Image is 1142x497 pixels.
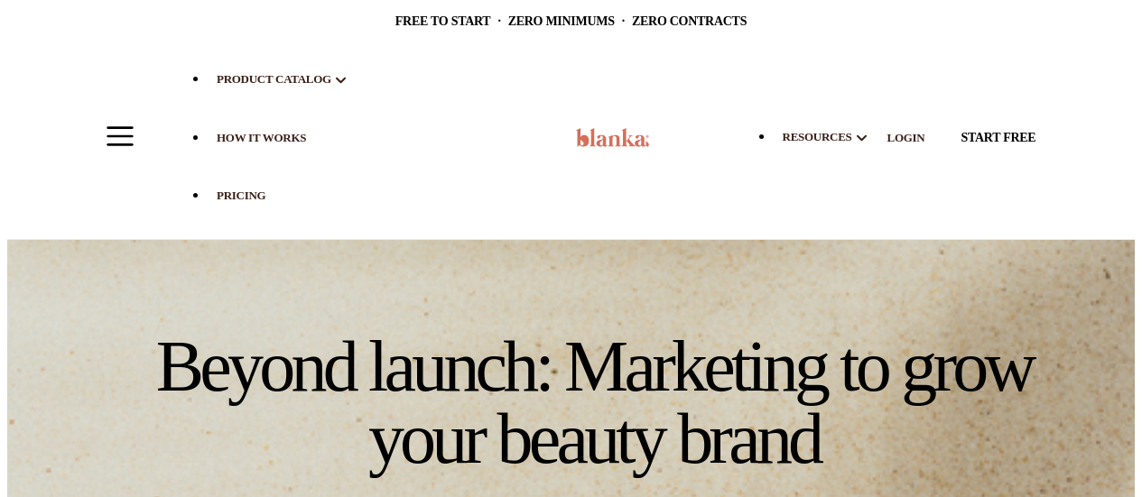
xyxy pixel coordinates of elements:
span: How It Works [217,131,306,144]
span: resources [783,130,852,143]
h1: Beyond launch: Marketing to grow your beauty brand [97,330,1091,474]
a: How It Works [208,109,315,167]
span: pricing [217,189,265,202]
a: resources [774,108,878,167]
summary: Menu [88,104,152,167]
img: logo [576,128,649,147]
a: product catalog [208,51,357,109]
a: pricing [208,167,274,225]
span: Free to start · ZERO minimums · ZERO contracts [395,14,747,28]
span: LOGIN [887,131,925,145]
div: Announcement [79,7,1063,36]
span: product catalog [217,72,331,86]
a: LOGIN [878,109,934,167]
a: Start Free [942,120,1054,156]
